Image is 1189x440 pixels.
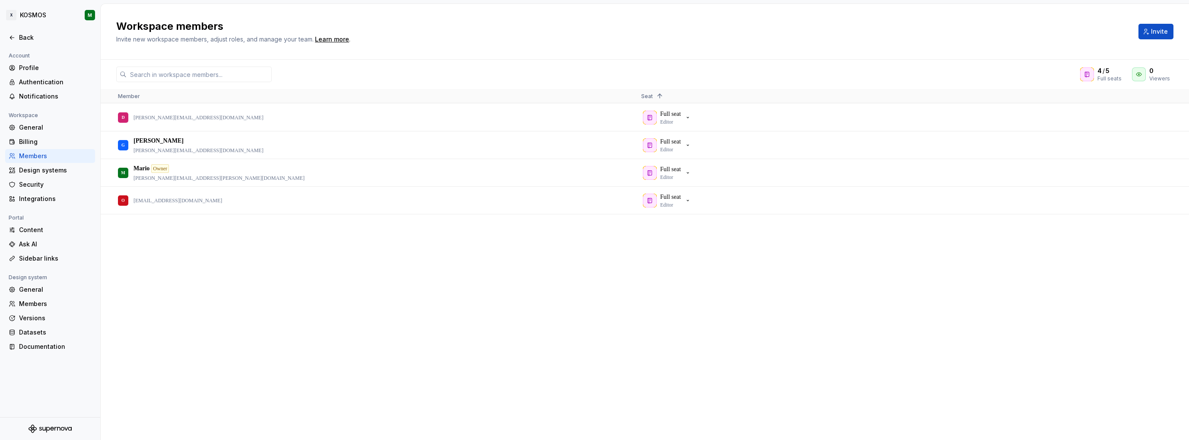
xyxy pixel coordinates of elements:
p: [PERSON_NAME][EMAIL_ADDRESS][DOMAIN_NAME] [134,114,264,121]
div: Profile [19,64,92,72]
span: Invite new workspace members, adjust roles, and manage your team. [116,35,314,43]
div: G [121,137,125,153]
div: Full seats [1097,75,1122,82]
div: KOSMOS [20,11,46,19]
div: / [1097,67,1122,75]
p: Full seat [660,193,681,201]
a: Members [5,149,95,163]
div: M [121,164,125,181]
div: Design systems [19,166,92,175]
div: Back [19,33,92,42]
span: Invite [1151,27,1168,36]
a: Sidebar links [5,252,95,265]
div: Workspace [5,110,41,121]
div: Owner [151,164,169,173]
p: [PERSON_NAME][EMAIL_ADDRESS][PERSON_NAME][DOMAIN_NAME] [134,175,305,182]
div: Datasets [19,328,92,337]
div: Billing [19,137,92,146]
a: Learn more [315,35,349,44]
div: Ask AI [19,240,92,249]
div: D [121,109,124,126]
button: XKOSMOSM [2,6,99,25]
a: Datasets [5,325,95,339]
p: Editor [660,174,673,181]
button: Full seatEditor [641,137,695,154]
a: Versions [5,311,95,325]
button: Full seatEditor [641,109,695,126]
div: X [6,10,16,20]
div: Viewers [1149,75,1170,82]
a: Documentation [5,340,95,354]
a: General [5,121,95,134]
div: Account [5,51,33,61]
a: General [5,283,95,297]
a: Integrations [5,192,95,206]
p: Full seat [660,165,681,174]
div: Design system [5,272,51,283]
div: M [88,12,92,19]
div: Security [19,180,92,189]
div: Versions [19,314,92,322]
div: Members [19,300,92,308]
div: Integrations [19,194,92,203]
a: Back [5,31,95,45]
div: O [121,192,125,209]
div: Content [19,226,92,234]
span: Member [118,93,140,99]
button: Full seatEditor [641,192,695,209]
a: Members [5,297,95,311]
div: Authentication [19,78,92,86]
svg: Supernova Logo [29,424,72,433]
span: 0 [1149,67,1154,75]
p: Mario [134,164,149,173]
span: 4 [1097,67,1102,75]
div: General [19,285,92,294]
span: 5 [1106,67,1110,75]
h2: Workspace members [116,19,1128,33]
p: Full seat [660,110,681,118]
div: Documentation [19,342,92,351]
div: General [19,123,92,132]
a: Profile [5,61,95,75]
a: Notifications [5,89,95,103]
button: Invite [1138,24,1173,39]
a: Content [5,223,95,237]
div: Sidebar links [19,254,92,263]
a: Ask AI [5,237,95,251]
p: [EMAIL_ADDRESS][DOMAIN_NAME] [134,197,222,204]
div: Portal [5,213,27,223]
p: [PERSON_NAME][EMAIL_ADDRESS][DOMAIN_NAME] [134,147,264,154]
div: Notifications [19,92,92,101]
p: [PERSON_NAME] [134,137,184,145]
p: Full seat [660,137,681,146]
a: Security [5,178,95,191]
input: Search in workspace members... [127,67,272,82]
a: Billing [5,135,95,149]
p: Editor [660,146,673,153]
span: . [314,36,350,43]
p: Editor [660,201,673,208]
p: Editor [660,118,673,125]
button: Full seatEditor [641,164,695,182]
span: Seat [641,93,653,99]
a: Authentication [5,75,95,89]
a: Design systems [5,163,95,177]
div: Members [19,152,92,160]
